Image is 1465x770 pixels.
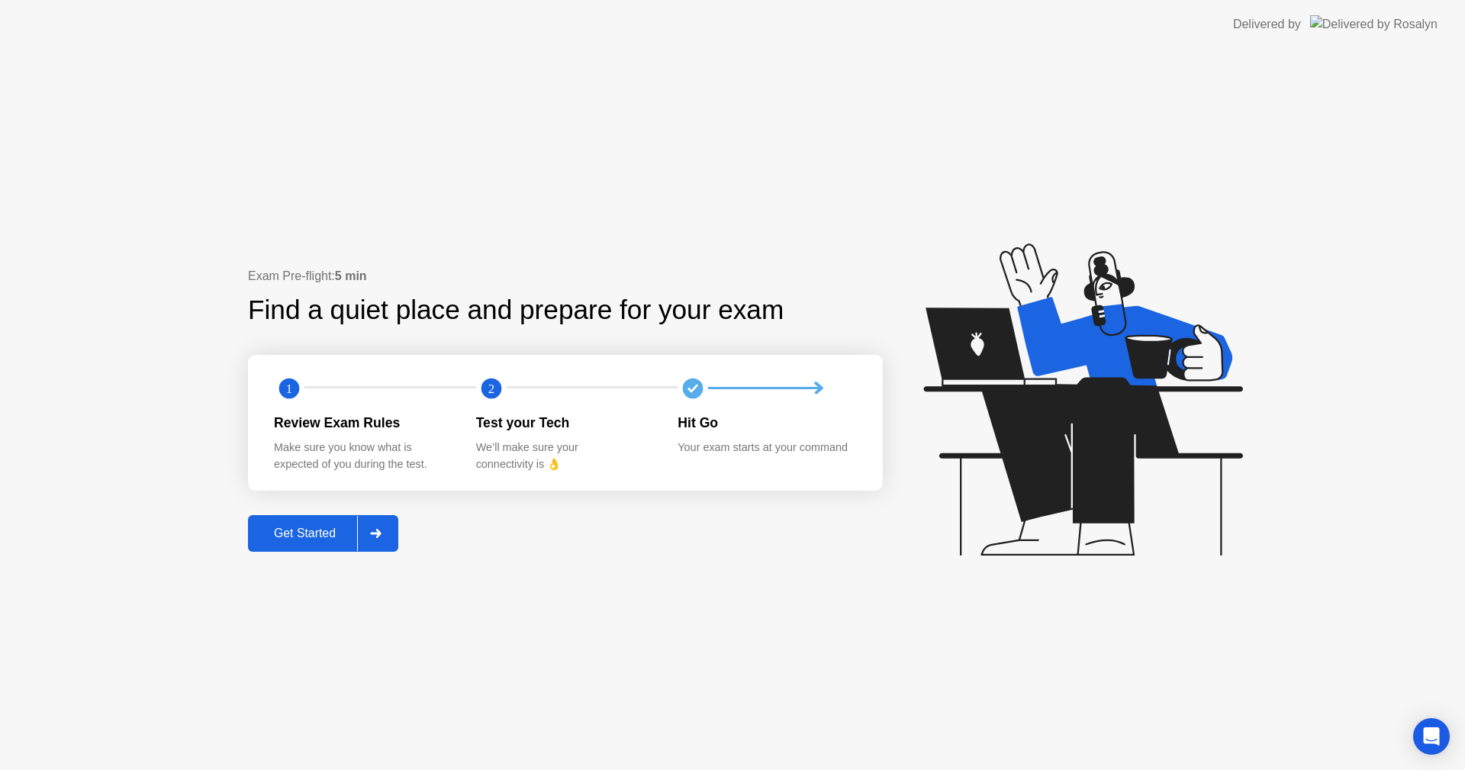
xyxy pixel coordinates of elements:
div: Make sure you know what is expected of you during the test. [274,440,452,472]
button: Get Started [248,515,398,552]
div: Review Exam Rules [274,413,452,433]
text: 1 [286,381,292,395]
img: Delivered by Rosalyn [1310,15,1438,33]
div: Get Started [253,527,357,540]
div: Test your Tech [476,413,654,433]
div: Delivered by [1233,15,1301,34]
div: Find a quiet place and prepare for your exam [248,290,786,330]
b: 5 min [335,269,367,282]
div: Your exam starts at your command [678,440,855,456]
div: Open Intercom Messenger [1413,718,1450,755]
div: We’ll make sure your connectivity is 👌 [476,440,654,472]
div: Hit Go [678,413,855,433]
div: Exam Pre-flight: [248,267,883,285]
text: 2 [488,381,494,395]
